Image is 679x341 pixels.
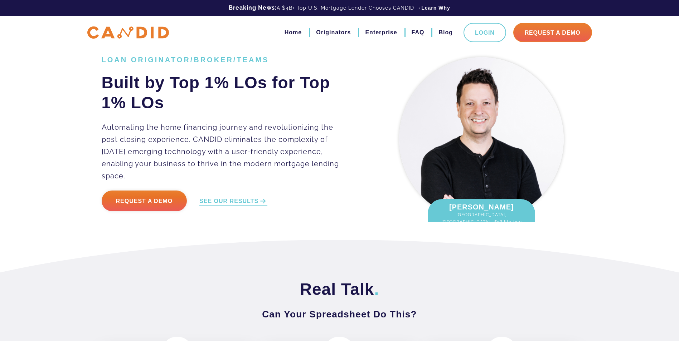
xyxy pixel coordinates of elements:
[229,4,277,11] b: Breaking News:
[513,23,592,42] a: Request A Demo
[102,308,578,321] h3: Can Your Spreadsheet Do This?
[285,26,302,39] a: Home
[374,280,379,298] span: .
[102,121,350,182] p: Automating the home financing journey and revolutionizing the post closing experience. CANDID eli...
[365,26,397,39] a: Enterprise
[87,26,169,39] img: CANDID APP
[435,211,528,233] span: [GEOGRAPHIC_DATA], [GEOGRAPHIC_DATA] | $1B lifetime fundings
[199,197,267,206] a: SEE OUR RESULTS
[102,55,350,64] h1: LOAN ORIGINATOR/BROKER/TEAMS
[316,26,351,39] a: Originators
[428,199,535,236] div: [PERSON_NAME]
[412,26,425,39] a: FAQ
[421,4,450,11] a: Learn Why
[102,191,187,211] a: Request a Demo
[438,26,453,39] a: Blog
[102,73,350,113] h2: Built by Top 1% LOs for Top 1% LOs
[464,23,506,42] a: Login
[102,279,578,299] h2: Real Talk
